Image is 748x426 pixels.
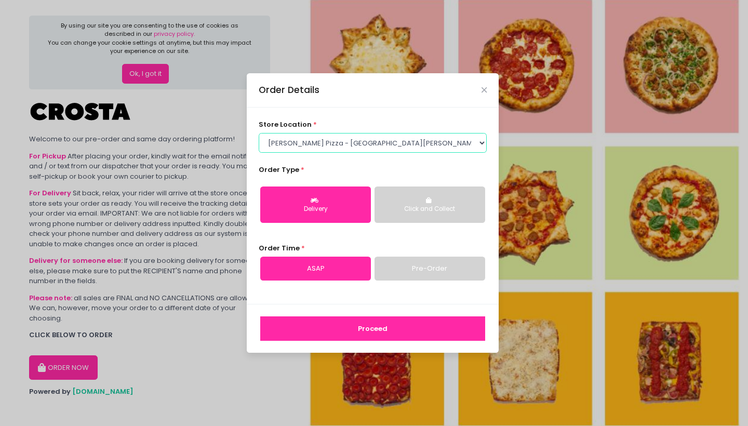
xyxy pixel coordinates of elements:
[375,257,485,281] a: Pre-Order
[268,205,364,214] div: Delivery
[259,119,312,129] span: store location
[260,187,371,223] button: Delivery
[482,87,487,92] button: Close
[259,243,300,253] span: Order Time
[375,187,485,223] button: Click and Collect
[382,205,478,214] div: Click and Collect
[260,316,485,341] button: Proceed
[259,165,299,175] span: Order Type
[260,257,371,281] a: ASAP
[259,83,319,97] div: Order Details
